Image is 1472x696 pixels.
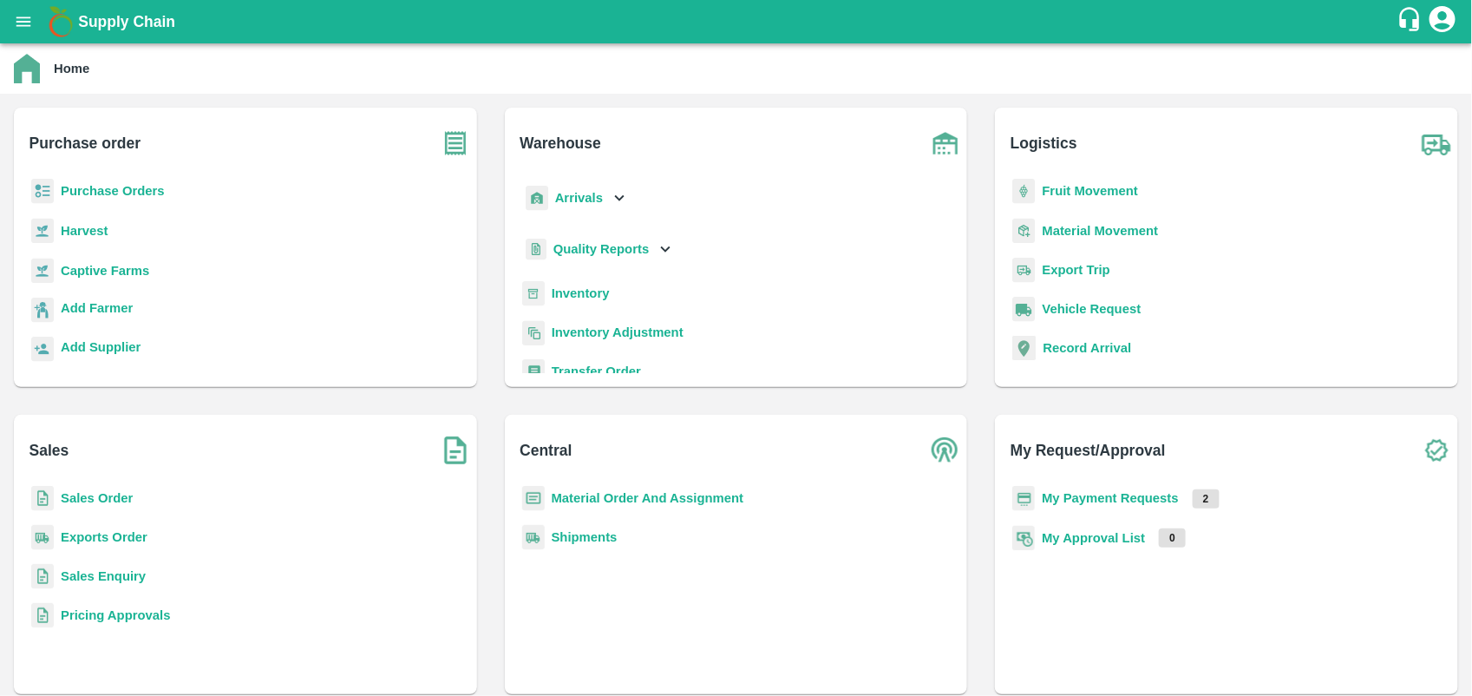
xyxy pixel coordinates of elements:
img: vehicle [1012,297,1035,322]
a: Purchase Orders [61,184,165,198]
b: Supply Chain [78,13,175,30]
img: whTransfer [522,359,545,384]
a: My Approval List [1042,531,1145,545]
a: Add Farmer [61,299,133,322]
img: logo [43,4,78,39]
b: Quality Reports [553,242,650,256]
a: Exports Order [61,530,147,544]
b: Arrivals [555,191,603,205]
img: centralMaterial [522,486,545,511]
img: inventory [522,320,545,345]
button: open drawer [3,2,43,42]
a: Vehicle Request [1042,302,1141,316]
img: material [1012,218,1035,244]
a: Sales Order [61,491,133,505]
b: Add Farmer [61,301,133,315]
a: Record Arrival [1043,341,1131,355]
img: supplier [31,337,54,362]
img: shipments [522,525,545,550]
img: reciept [31,179,54,204]
img: farmer [31,298,54,323]
img: whArrival [526,186,548,211]
b: Purchase order [29,131,141,155]
div: account of current user [1427,3,1458,40]
img: shipments [31,525,54,550]
img: home [14,54,40,83]
img: approval [1012,525,1035,551]
b: Add Supplier [61,340,141,354]
p: 0 [1159,529,1186,548]
a: Export Trip [1042,263,1109,277]
img: harvest [31,258,54,284]
img: sales [31,564,54,589]
img: recordArrival [1012,336,1036,360]
img: harvest [31,218,54,244]
a: Transfer Order [552,364,641,378]
a: Material Order And Assignment [552,491,744,505]
a: Inventory [552,286,610,300]
a: Harvest [61,224,108,238]
img: sales [31,603,54,628]
img: delivery [1012,258,1035,283]
a: Sales Enquiry [61,569,146,583]
img: qualityReport [526,239,546,260]
b: My Request/Approval [1011,438,1166,463]
img: purchase [434,121,477,165]
p: 2 [1193,489,1220,509]
img: central [924,429,967,472]
b: Central [520,438,572,463]
a: Material Movement [1042,224,1158,238]
a: Fruit Movement [1042,184,1138,198]
img: truck [1415,121,1458,165]
b: Logistics [1011,131,1077,155]
img: check [1415,429,1458,472]
a: Inventory Adjustment [552,325,684,339]
div: Arrivals [522,179,630,218]
b: Home [54,62,89,76]
img: payment [1012,486,1035,511]
a: My Payment Requests [1042,491,1179,505]
b: Sales [29,438,69,463]
img: fruit [1012,179,1035,204]
a: Add Supplier [61,338,141,361]
a: Shipments [552,530,618,544]
img: warehouse [924,121,967,165]
div: Quality Reports [522,232,676,267]
img: soSales [434,429,477,472]
b: Warehouse [520,131,601,155]
img: whInventory [522,281,545,306]
div: customer-support [1397,6,1427,37]
a: Pricing Approvals [61,608,170,622]
a: Supply Chain [78,10,1397,34]
img: sales [31,486,54,511]
a: Captive Farms [61,264,149,278]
